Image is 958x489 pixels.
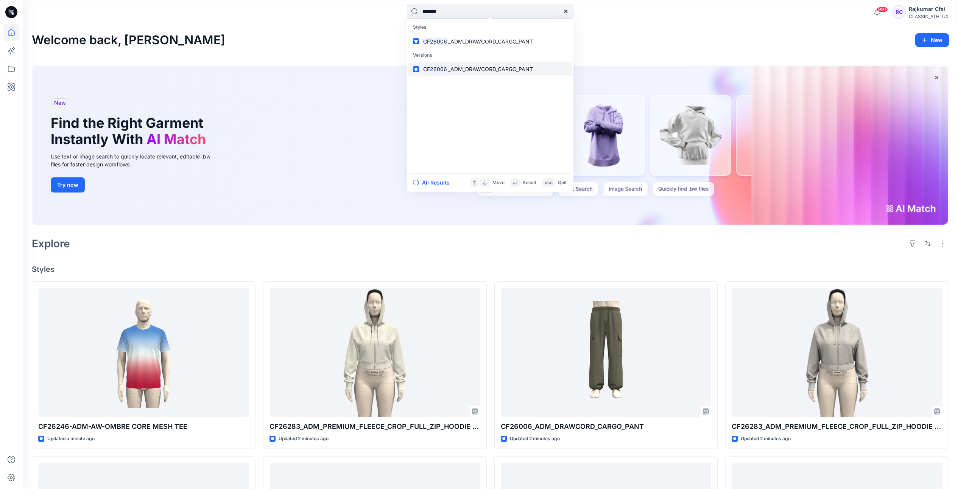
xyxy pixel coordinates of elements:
div: Use text or image search to quickly locate relevant, editable .bw files for faster design workflows. [51,152,221,168]
span: _ADM_DRAWCORD_CARGO_PANT [448,66,533,72]
h4: Styles [32,265,949,274]
div: RC [892,5,906,19]
p: Versions [408,48,572,62]
p: Updated 2 minutes ago [279,435,329,443]
a: CF26006_ADM_DRAWCORD_CARGO_PANT [408,62,572,76]
p: Select [523,179,536,187]
span: New [54,98,66,107]
div: CLASSIC_ATHLUX [909,14,949,19]
span: 99+ [877,6,888,12]
div: Rajkumar Cfai [909,5,949,14]
h2: Explore [32,238,70,250]
p: Updated 2 minutes ago [510,435,560,443]
span: AI Match [146,131,206,147]
h1: Find the Right Garment Instantly With [51,115,210,147]
p: Styles [408,20,572,34]
button: New [915,33,949,47]
mark: CF26006 [422,65,448,73]
mark: CF26006 [422,37,448,46]
button: All Results [413,178,455,187]
button: Try now [51,177,85,192]
p: CF26006_ADM_DRAWCORD_CARGO_PANT [501,421,712,432]
p: Move [492,179,505,187]
a: CF26006_ADM_DRAWCORD_CARGO_PANT [501,288,712,417]
h2: Welcome back, [PERSON_NAME] [32,33,225,47]
p: Updated 2 minutes ago [741,435,791,443]
p: CF26283_ADM_PREMIUM_FLEECE_CROP_FULL_ZIP_HOODIE OPT-2 [732,421,942,432]
p: Updated a minute ago [47,435,95,443]
a: CF26006_ADM_DRAWCORD_CARGO_PANT [408,34,572,48]
p: Quit [558,179,567,187]
a: CF26246-ADM-AW-OMBRE CORE MESH TEE [38,288,249,417]
a: CF26283_ADM_PREMIUM_FLEECE_CROP_FULL_ZIP_HOODIE OPT-2 [732,288,942,417]
p: CF26246-ADM-AW-OMBRE CORE MESH TEE [38,421,249,432]
span: _ADM_DRAWCORD_CARGO_PANT [448,38,533,45]
a: CF26283_ADM_PREMIUM_FLEECE_CROP_FULL_ZIP_HOODIE OPT-1 [269,288,480,417]
p: CF26283_ADM_PREMIUM_FLEECE_CROP_FULL_ZIP_HOODIE OPT-1 [269,421,480,432]
p: esc [545,179,553,187]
